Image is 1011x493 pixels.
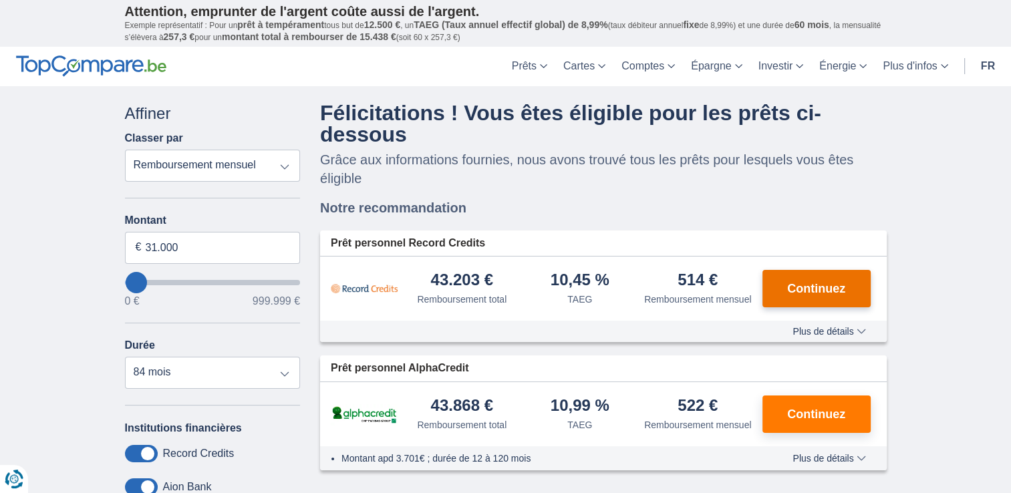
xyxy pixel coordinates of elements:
img: pret personnel Record Credits [331,272,398,305]
span: TAEG (Taux annuel effectif global) de 8,99% [414,19,607,30]
span: 60 mois [795,19,829,30]
button: Plus de détails [782,326,875,337]
span: Plus de détails [792,454,865,463]
span: 0 € [125,296,140,307]
label: Aion Bank [163,481,212,493]
a: Énergie [811,47,875,86]
span: Plus de détails [792,327,865,336]
div: TAEG [567,418,592,432]
a: Comptes [613,47,683,86]
p: Attention, emprunter de l'argent coûte aussi de l'argent. [125,3,887,19]
label: Classer par [125,132,183,144]
label: Institutions financières [125,422,242,434]
div: 522 € [678,397,718,416]
a: Épargne [683,47,750,86]
img: pret personnel AlphaCredit [331,404,398,425]
input: wantToBorrow [125,280,301,285]
label: Durée [125,339,155,351]
span: Continuez [787,283,845,295]
a: fr [973,47,1003,86]
div: 43.868 € [431,397,493,416]
label: Record Credits [163,448,235,460]
span: prêt à tempérament [237,19,324,30]
div: 10,99 % [551,397,609,416]
img: TopCompare [16,55,166,77]
span: montant total à rembourser de 15.438 € [222,31,396,42]
button: Continuez [762,270,871,307]
div: Remboursement total [417,418,507,432]
span: 12.500 € [364,19,401,30]
li: Montant apd 3.701€ ; durée de 12 à 120 mois [341,452,754,465]
div: Affiner [125,102,301,125]
div: Remboursement mensuel [644,293,751,306]
a: Plus d'infos [875,47,956,86]
div: Remboursement total [417,293,507,306]
a: Cartes [555,47,613,86]
p: Grâce aux informations fournies, nous avons trouvé tous les prêts pour lesquels vous êtes éligible [320,150,887,188]
a: Prêts [504,47,555,86]
div: 10,45 % [551,272,609,290]
div: 43.203 € [431,272,493,290]
span: fixe [683,19,699,30]
span: Prêt personnel Record Credits [331,236,485,251]
div: Remboursement mensuel [644,418,751,432]
span: Prêt personnel AlphaCredit [331,361,469,376]
h4: Félicitations ! Vous êtes éligible pour les prêts ci-dessous [320,102,887,145]
a: Investir [750,47,812,86]
span: 257,3 € [164,31,195,42]
span: Continuez [787,408,845,420]
span: 999.999 € [253,296,300,307]
label: Montant [125,214,301,226]
div: TAEG [567,293,592,306]
span: € [136,240,142,255]
button: Continuez [762,395,871,433]
div: 514 € [678,272,718,290]
button: Plus de détails [782,453,875,464]
p: Exemple représentatif : Pour un tous but de , un (taux débiteur annuel de 8,99%) et une durée de ... [125,19,887,43]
